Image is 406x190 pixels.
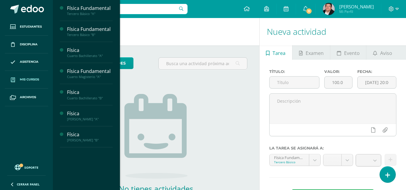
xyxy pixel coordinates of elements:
[344,46,360,60] span: Evento
[17,182,40,186] span: Cerrar panel
[67,54,113,58] div: Cuarto Bachillerato "A"
[67,110,113,121] a: Física[PERSON_NAME] "A"
[292,45,330,60] a: Examen
[267,18,399,45] h1: Nueva actividad
[20,95,36,100] span: Archivos
[67,89,113,96] div: Física
[7,163,46,171] a: Soporte
[67,12,113,16] div: Tercero Básico "A"
[339,9,374,14] span: Mi Perfil
[5,18,48,36] a: Estudiantes
[67,96,113,100] div: Cuarto Bachillerato "B"
[5,89,48,106] a: Archivos
[124,94,188,179] img: no_activities.png
[324,69,353,74] label: Valor:
[20,42,38,47] span: Disciplina
[67,47,113,58] a: FísicaCuarto Bachillerato "A"
[67,5,113,12] div: Física Fundamental
[274,160,305,164] div: Tercero Básico
[24,165,38,170] span: Soporte
[20,24,42,29] span: Estudiantes
[274,154,305,160] div: Física Fundamental 'A'
[325,77,352,88] input: Puntos máximos
[67,47,113,54] div: Física
[67,131,113,138] div: Física
[323,3,335,15] img: 8bea78a11afb96288084d23884a19f38.png
[380,46,392,60] span: Aviso
[67,89,113,100] a: FísicaCuarto Bachillerato "B"
[67,138,113,142] div: [PERSON_NAME] "B"
[5,53,48,71] a: Asistencia
[67,68,113,79] a: Física FundamentalCuarto Magisterio "A"
[67,131,113,142] a: Física[PERSON_NAME] "B"
[269,69,319,74] label: Título:
[357,69,396,74] label: Fecha:
[67,75,113,79] div: Cuarto Magisterio "A"
[67,26,113,33] div: Física Fundamental
[67,26,113,37] a: Física FundamentalTercero Básico "B"
[270,154,321,166] a: Física Fundamental 'A'Tercero Básico
[20,59,38,64] span: Asistencia
[358,77,396,88] input: Fecha de entrega
[159,58,247,69] input: Busca una actividad próxima aquí...
[260,45,292,60] a: Tarea
[5,36,48,53] a: Disciplina
[330,45,366,60] a: Evento
[273,46,285,60] span: Tarea
[306,8,312,14] span: 11
[67,68,113,75] div: Física Fundamental
[366,45,398,60] a: Aviso
[57,4,188,14] input: Busca un usuario...
[339,4,374,10] span: [PERSON_NAME]
[67,110,113,117] div: Física
[67,33,113,37] div: Tercero Básico "B"
[60,18,252,45] h1: Actividades
[269,146,396,150] label: La tarea se asignará a:
[5,71,48,89] a: Mis cursos
[306,46,324,60] span: Examen
[270,77,319,88] input: Título
[20,77,39,82] span: Mis cursos
[67,5,113,16] a: Física FundamentalTercero Básico "A"
[67,117,113,121] div: [PERSON_NAME] "A"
